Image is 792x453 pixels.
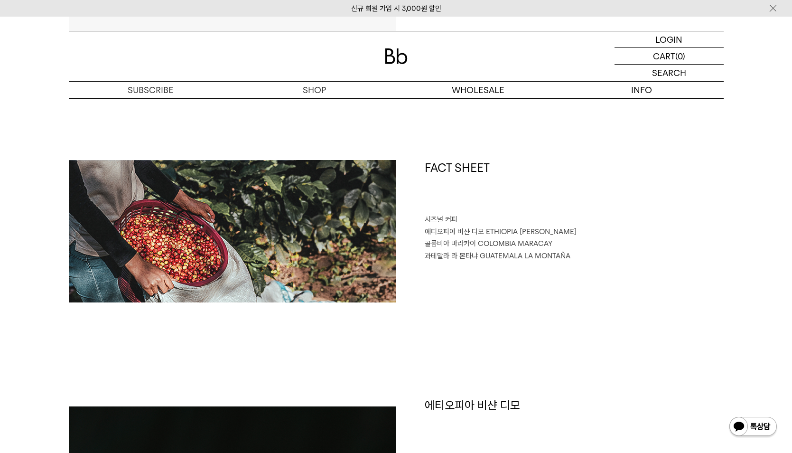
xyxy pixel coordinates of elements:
span: 과테말라 라 몬타냐 [425,252,478,260]
a: SHOP [233,82,396,98]
h1: FACT SHEET [425,160,724,214]
span: 콜롬비아 마라카이 [425,239,476,248]
span: 에티오피아 비샨 디모 [425,227,484,236]
span: COLOMBIA MARACAY [478,239,552,248]
a: SUBSCRIBE [69,82,233,98]
span: ETHIOPIA [PERSON_NAME] [486,227,577,236]
img: 카카오톡 채널 1:1 채팅 버튼 [728,416,778,439]
p: SEARCH [652,65,686,81]
p: LOGIN [655,31,682,47]
p: INFO [560,82,724,98]
a: CART (0) [615,48,724,65]
span: 시즈널 커피 [425,215,457,224]
p: (0) [675,48,685,64]
p: CART [653,48,675,64]
a: 신규 회원 가입 시 3,000원 할인 [351,4,441,13]
img: 9월의 커피 3종 (각 200g x3) [69,160,396,302]
h1: 에티오피아 비샨 디모 [425,397,724,452]
img: 로고 [385,48,408,64]
span: GUATEMALA LA MONTAÑA [480,252,570,260]
a: LOGIN [615,31,724,48]
p: WHOLESALE [396,82,560,98]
